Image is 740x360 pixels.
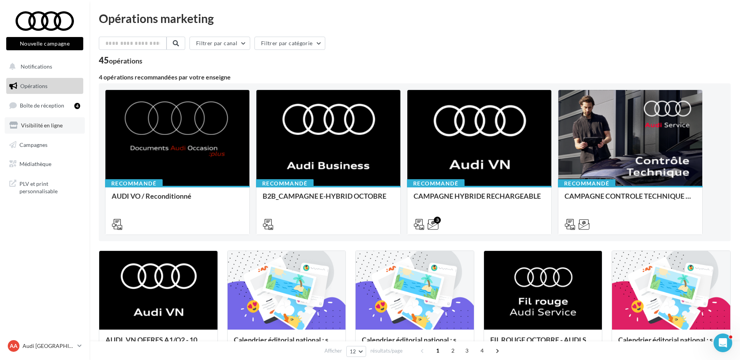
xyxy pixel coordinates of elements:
[346,346,366,357] button: 12
[324,347,342,355] span: Afficher
[21,63,52,70] span: Notifications
[263,192,394,208] div: B2B_CAMPAGNE E-HYBRID OCTOBRE
[461,344,473,357] span: 3
[490,336,596,351] div: FIL ROUGE OCTOBRE - AUDI SERVICE
[414,192,545,208] div: CAMPAGNE HYBRIDE RECHARGEABLE
[476,344,488,357] span: 4
[112,192,243,208] div: AUDI VO / Reconditionné
[256,179,314,188] div: Recommandé
[99,12,731,24] div: Opérations marketing
[5,117,85,134] a: Visibilité en ligne
[234,336,340,351] div: Calendrier éditorial national : semaine du 06.10 au 12.10
[5,137,85,153] a: Campagnes
[21,122,63,129] span: Visibilité en ligne
[105,179,163,188] div: Recommandé
[5,175,85,198] a: PLV et print personnalisable
[5,58,82,75] button: Notifications
[23,342,74,350] p: Audi [GEOGRAPHIC_DATA]
[189,37,250,50] button: Filtrer par canal
[362,336,468,351] div: Calendrier éditorial national : semaine du 29.09 au 05.10
[5,78,85,94] a: Opérations
[565,192,696,208] div: CAMPAGNE CONTROLE TECHNIQUE 25€ OCTOBRE
[20,102,64,109] span: Boîte de réception
[20,83,47,89] span: Opérations
[618,336,724,351] div: Calendrier éditorial national : semaine du 22.09 au 28.09
[5,97,85,114] a: Boîte de réception4
[99,74,731,80] div: 4 opérations recommandées par votre enseigne
[370,347,403,355] span: résultats/page
[254,37,325,50] button: Filtrer par catégorie
[6,37,83,50] button: Nouvelle campagne
[6,339,83,353] a: AA Audi [GEOGRAPHIC_DATA]
[434,217,441,224] div: 3
[99,56,142,65] div: 45
[105,336,211,351] div: AUDI_VN OFFRES A1/Q2 - 10 au 31 octobre
[74,103,80,109] div: 4
[714,334,732,352] iframe: Intercom live chat
[109,57,142,64] div: opérations
[10,342,18,350] span: AA
[431,344,444,357] span: 1
[19,178,80,195] span: PLV et print personnalisable
[19,161,51,167] span: Médiathèque
[447,344,459,357] span: 2
[407,179,465,188] div: Recommandé
[350,348,356,355] span: 12
[558,179,615,188] div: Recommandé
[5,156,85,172] a: Médiathèque
[19,141,47,148] span: Campagnes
